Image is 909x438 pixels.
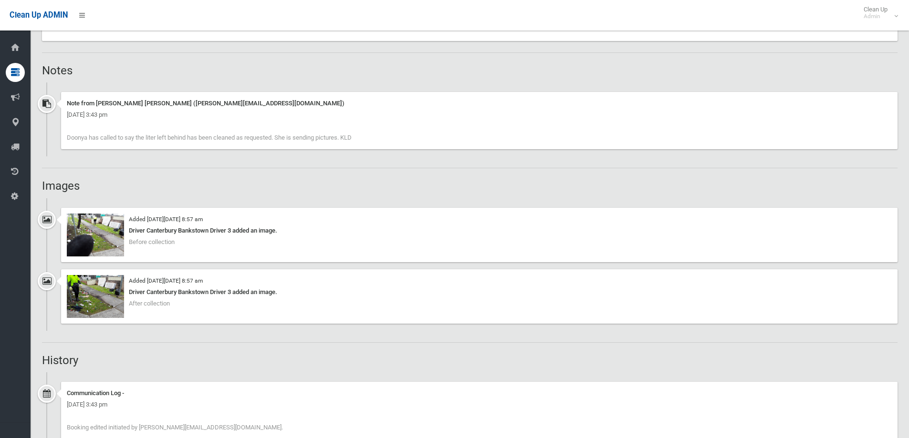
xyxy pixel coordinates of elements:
h2: History [42,354,898,367]
div: Driver Canterbury Bankstown Driver 3 added an image. [67,286,892,298]
div: Note from [PERSON_NAME] [PERSON_NAME] ([PERSON_NAME][EMAIL_ADDRESS][DOMAIN_NAME]) [67,98,892,109]
div: Communication Log - [67,387,892,399]
span: Clean Up ADMIN [10,10,68,20]
span: Clean Up [859,6,897,20]
span: Doonya has called to say the liter left behind has been cleaned as requested. She is sending pict... [67,134,352,141]
span: Before collection [129,238,175,245]
small: Admin [864,13,888,20]
div: Driver Canterbury Bankstown Driver 3 added an image. [67,225,892,236]
span: Booking edited initiated by [PERSON_NAME][EMAIL_ADDRESS][DOMAIN_NAME]. [67,424,283,431]
div: [DATE] 3:43 pm [67,399,892,410]
span: After collection [129,300,170,307]
div: [DATE] 3:43 pm [67,109,892,121]
small: Added [DATE][DATE] 8:57 am [129,277,203,284]
small: Added [DATE][DATE] 8:57 am [129,216,203,223]
h2: Images [42,180,898,192]
img: 2025-08-2508.57.294229204342622142053.jpg [67,275,124,318]
img: 2025-08-2508.57.11384781917849803645.jpg [67,214,124,256]
h2: Notes [42,64,898,77]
